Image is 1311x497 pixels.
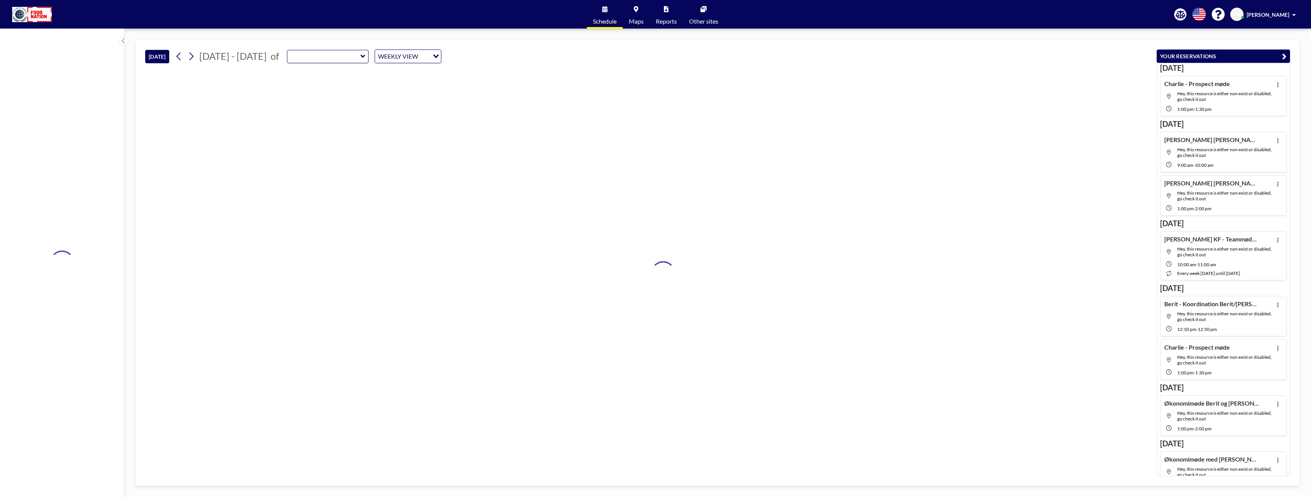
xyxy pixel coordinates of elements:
h4: [PERSON_NAME] [PERSON_NAME] og [PERSON_NAME] 1:1 [1164,179,1260,187]
span: 1:00 PM [1177,426,1194,431]
span: [PERSON_NAME] [1247,11,1289,18]
span: - [1194,426,1195,431]
span: 1:00 PM [1177,106,1194,112]
span: 2:00 PM [1195,426,1212,431]
span: Schedule [593,18,617,24]
h4: [PERSON_NAME] [PERSON_NAME] og [PERSON_NAME] [1164,136,1260,144]
span: Hey, this resource is either non exist or disabled, go check it out [1177,354,1272,366]
button: [DATE] [145,50,169,63]
h4: Økonomimøde med [PERSON_NAME] [1164,455,1260,463]
div: Search for option [375,50,441,63]
span: 1:30 PM [1195,370,1212,376]
span: 11:00 AM [1197,262,1216,267]
input: Search for option [420,51,428,61]
h3: [DATE] [1160,219,1287,228]
span: 1:30 PM [1195,106,1212,112]
h4: Charlie - Prospect møde [1164,80,1230,88]
h3: [DATE] [1160,383,1287,392]
span: - [1196,262,1197,267]
h4: Økonomimøde Berit og [PERSON_NAME] [1164,400,1260,407]
span: 12:10 PM [1177,326,1196,332]
span: 2:00 PM [1195,206,1212,211]
span: Hey, this resource is either non exist or disabled, go check it out [1177,190,1272,201]
span: every week [DATE] until [DATE] [1177,270,1240,276]
span: Maps [629,18,644,24]
span: - [1194,370,1195,376]
span: WEEKLY VIEW [377,51,420,61]
h3: [DATE] [1160,439,1287,448]
span: Hey, this resource is either non exist or disabled, go check it out [1177,246,1272,257]
span: - [1196,326,1198,332]
span: MS [1233,11,1241,18]
span: 12:50 PM [1198,326,1217,332]
span: - [1194,106,1195,112]
span: Hey, this resource is either non exist or disabled, go check it out [1177,147,1272,158]
span: 1:00 PM [1177,206,1194,211]
span: 10:00 AM [1177,262,1196,267]
span: Hey, this resource is either non exist or disabled, go check it out [1177,410,1272,422]
h3: [DATE] [1160,63,1287,73]
span: Other sites [689,18,718,24]
h3: [DATE] [1160,119,1287,129]
span: Hey, this resource is either non exist or disabled, go check it out [1177,466,1272,478]
span: Hey, this resource is either non exist or disabled, go check it out [1177,311,1272,322]
span: 1:00 PM [1177,370,1194,376]
span: Reports [656,18,677,24]
button: YOUR RESERVATIONS [1157,50,1290,63]
h3: [DATE] [1160,283,1287,293]
span: [DATE] - [DATE] [199,50,267,62]
h4: Charlie - Prospect møde [1164,344,1230,351]
span: - [1194,206,1195,211]
span: of [271,50,279,62]
span: 10:00 AM [1195,162,1213,168]
span: - [1193,162,1195,168]
h4: [PERSON_NAME] KF - Teammøde -Programteam [1164,235,1260,243]
span: 9:00 AM [1177,162,1193,168]
h4: Berit - Koordination Berit/[PERSON_NAME] [1164,300,1260,308]
span: Hey, this resource is either non exist or disabled, go check it out [1177,91,1272,102]
img: organization-logo [12,7,52,22]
